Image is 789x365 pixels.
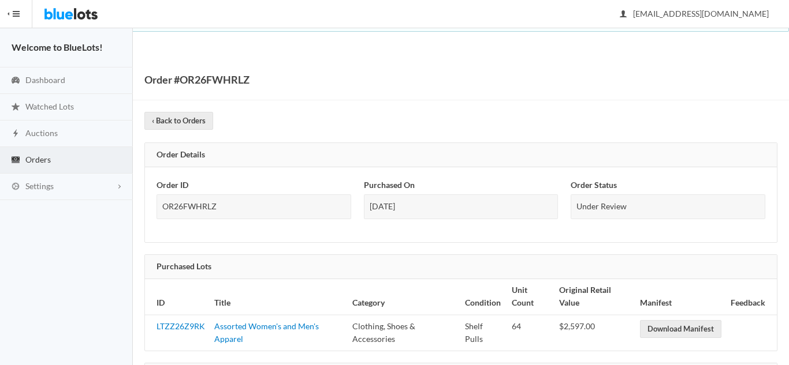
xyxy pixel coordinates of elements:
th: Title [210,279,348,315]
strong: Welcome to BlueLots! [12,42,103,52]
th: ID [145,279,210,315]
th: Category [348,279,460,315]
a: LTZZ26Z9RK [157,321,205,331]
div: Under Review [571,194,765,219]
th: Unit Count [507,279,554,315]
div: Order Details [145,143,777,167]
span: [EMAIL_ADDRESS][DOMAIN_NAME] [620,9,769,18]
ion-icon: speedometer [10,76,21,86]
label: Order Status [571,179,617,192]
label: Order ID [157,179,188,192]
td: Shelf Pulls [460,315,507,351]
ion-icon: star [10,102,21,113]
ion-icon: flash [10,129,21,140]
a: ‹ Back to Orders [144,112,213,130]
th: Original Retail Value [554,279,635,315]
span: Dashboard [25,75,65,85]
span: Watched Lots [25,101,74,111]
ion-icon: person [617,9,629,20]
a: Assorted Women's and Men's Apparel [214,321,319,344]
ion-icon: cash [10,155,21,166]
span: Auctions [25,128,58,138]
label: Purchased On [364,179,415,192]
div: [DATE] [364,194,559,219]
th: Manifest [635,279,726,315]
div: OR26FWHRLZ [157,194,351,219]
th: Condition [460,279,507,315]
ion-icon: cog [10,182,21,193]
td: Clothing, Shoes & Accessories [348,315,460,351]
h1: Order #OR26FWHRLZ [144,71,250,88]
div: Purchased Lots [145,255,777,279]
td: 64 [507,315,554,351]
span: Settings [25,181,54,191]
a: Download Manifest [640,320,721,338]
td: $2,597.00 [554,315,635,351]
th: Feedback [726,279,777,315]
span: Orders [25,155,51,164]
